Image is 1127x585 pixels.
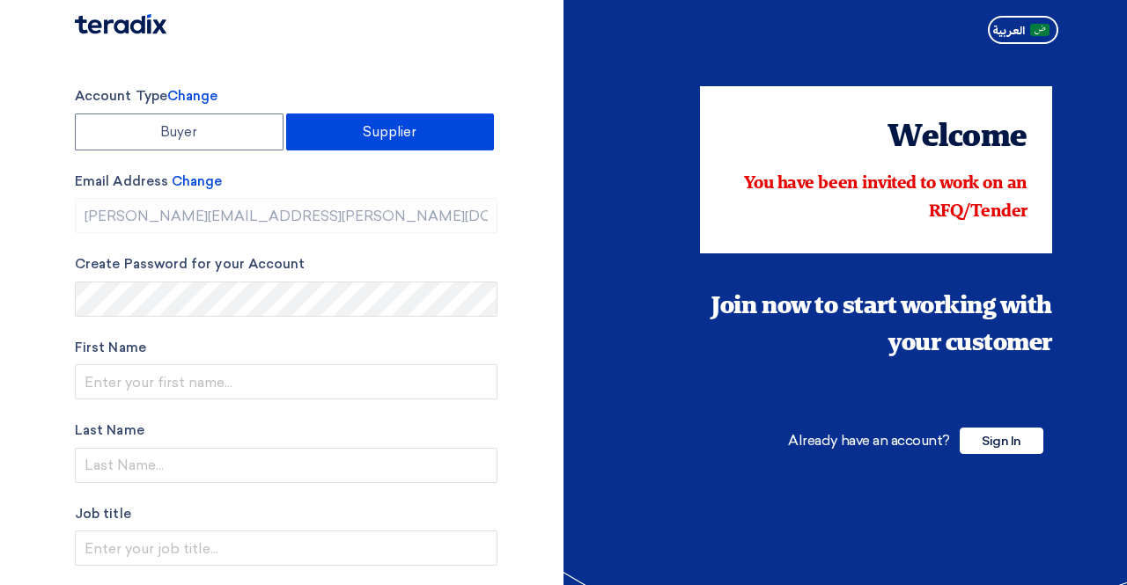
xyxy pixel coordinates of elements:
img: ar-AR.png [1030,24,1050,37]
span: You have been invited to work on an RFQ/Tender [744,175,1028,221]
a: Sign In [960,432,1043,449]
span: Change [172,173,222,189]
input: Enter your job title... [75,530,497,566]
label: Last Name [75,420,497,441]
div: Welcome [725,114,1028,162]
span: Sign In [960,428,1043,454]
input: Last Name... [75,448,497,483]
label: Account Type [75,86,497,106]
img: Teradix logo [75,14,166,34]
span: العربية [992,25,1025,37]
label: Create Password for your Account [75,254,497,274]
button: العربية [988,16,1058,44]
label: First Name [75,338,497,358]
label: Buyer [75,113,284,150]
input: Enter your business email... [75,198,497,233]
span: Change [167,88,217,104]
label: Job title [75,504,497,524]
label: Email Address [75,172,497,192]
input: Enter your first name... [75,364,497,399]
div: Join now to start working with your customer [700,289,1052,362]
label: Supplier [286,113,495,150]
span: Already have an account? [788,432,949,449]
